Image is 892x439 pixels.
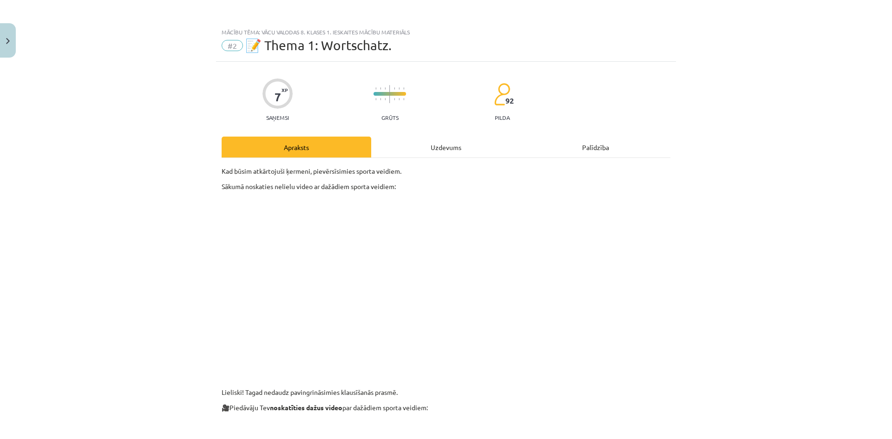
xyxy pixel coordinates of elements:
[394,87,395,90] img: icon-short-line-57e1e144782c952c97e751825c79c345078a6d821885a25fce030b3d8c18986b.svg
[222,40,243,51] span: #2
[222,29,670,35] div: Mācību tēma: Vācu valodas 8. klases 1. ieskaites mācību materiāls
[494,83,510,106] img: students-c634bb4e5e11cddfef0936a35e636f08e4e9abd3cc4e673bd6f9a4125e45ecb1.svg
[222,166,670,176] p: Kad būsim atkārtojuši ķermeni, pievērsīsimies sporta veidiem.
[389,85,390,103] img: icon-long-line-d9ea69661e0d244f92f715978eff75569469978d946b2353a9bb055b3ed8787d.svg
[222,387,670,397] p: Lieliski! Tagad nedaudz pavingrināsimies klausīšanās prasmē.
[6,38,10,44] img: icon-close-lesson-0947bae3869378f0d4975bcd49f059093ad1ed9edebbc8119c70593378902aed.svg
[371,137,521,157] div: Uzdevums
[521,137,670,157] div: Palīdzība
[394,98,395,100] img: icon-short-line-57e1e144782c952c97e751825c79c345078a6d821885a25fce030b3d8c18986b.svg
[380,98,381,100] img: icon-short-line-57e1e144782c952c97e751825c79c345078a6d821885a25fce030b3d8c18986b.svg
[505,97,514,105] span: 92
[222,137,371,157] div: Apraksts
[245,38,392,53] span: 📝 Thema 1: Wortschatz.
[222,403,670,413] p: 🎥 Piedāvāju Tev par dažādiem sporta veidiem:
[375,87,376,90] img: icon-short-line-57e1e144782c952c97e751825c79c345078a6d821885a25fce030b3d8c18986b.svg
[403,87,404,90] img: icon-short-line-57e1e144782c952c97e751825c79c345078a6d821885a25fce030b3d8c18986b.svg
[399,87,400,90] img: icon-short-line-57e1e144782c952c97e751825c79c345078a6d821885a25fce030b3d8c18986b.svg
[403,98,404,100] img: icon-short-line-57e1e144782c952c97e751825c79c345078a6d821885a25fce030b3d8c18986b.svg
[282,87,288,92] span: XP
[270,403,342,412] strong: noskatīties dažus video
[375,98,376,100] img: icon-short-line-57e1e144782c952c97e751825c79c345078a6d821885a25fce030b3d8c18986b.svg
[399,98,400,100] img: icon-short-line-57e1e144782c952c97e751825c79c345078a6d821885a25fce030b3d8c18986b.svg
[222,182,670,191] p: Sākumā noskaties nelielu video ar dažādiem sporta veidiem:
[495,114,510,121] p: pilda
[381,114,399,121] p: Grūts
[380,87,381,90] img: icon-short-line-57e1e144782c952c97e751825c79c345078a6d821885a25fce030b3d8c18986b.svg
[262,114,293,121] p: Saņemsi
[275,91,281,104] div: 7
